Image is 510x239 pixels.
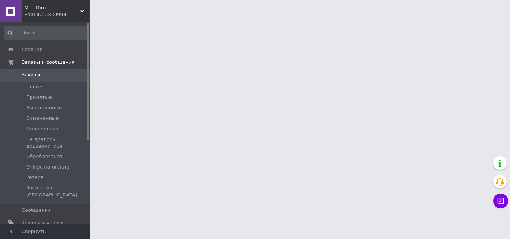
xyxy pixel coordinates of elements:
span: Оплаченные [26,125,58,132]
span: Заказы и сообщения [22,59,75,66]
div: Ваш ID: 3830994 [24,11,90,18]
span: Главная [22,46,43,53]
span: Не вдалось додзвонитися [26,136,87,150]
span: Выполненные [26,104,62,111]
span: Заказы [22,72,40,78]
span: Отмененные [26,115,59,122]
span: Обробляється [26,153,62,160]
span: Очікує на оплату [26,164,70,170]
button: Чат с покупателем [493,194,508,208]
span: MobiDim [24,4,80,11]
span: Заказы из [GEOGRAPHIC_DATA] [26,185,87,198]
span: Резерв [26,174,44,181]
span: Товары и услуги [22,220,64,226]
span: Сообщения [22,207,51,214]
input: Поиск [4,26,88,40]
span: Принятые [26,94,52,101]
span: Новые [26,84,43,90]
